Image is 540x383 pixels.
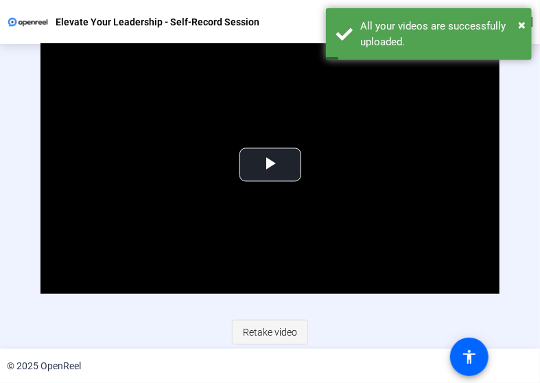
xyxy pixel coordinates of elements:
div: All your videos are successfully uploaded. [360,19,521,49]
span: × [518,16,526,33]
span: Retake video [243,319,297,345]
p: Elevate Your Leadership - Self-Record Session [56,14,259,30]
button: Play Video [239,148,301,182]
button: Retake video [232,320,308,345]
div: © 2025 OpenReel [7,359,81,373]
div: Video Player [40,36,500,294]
mat-icon: accessibility [461,349,478,365]
img: OpenReel logo [7,15,49,29]
button: Close [518,14,526,35]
